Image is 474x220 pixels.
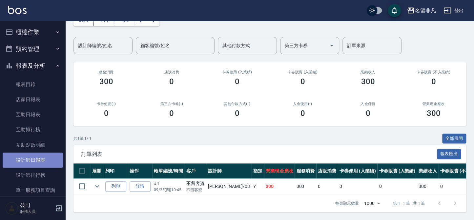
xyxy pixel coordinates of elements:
[73,136,92,141] p: 共 1 筆, 1 / 1
[264,163,295,179] th: 營業現金應收
[393,200,425,206] p: 第 1–1 筆 共 1 筆
[431,77,436,86] h3: 0
[3,24,63,41] button: 櫃檯作業
[130,181,151,192] a: 詳情
[186,180,205,187] div: 不留客資
[3,122,63,137] a: 互助排行榜
[128,163,152,179] th: 操作
[3,153,63,168] a: 設計師日報表
[169,109,174,118] h3: 0
[3,57,63,74] button: 報表及分析
[415,7,436,15] div: 名留非凡
[81,151,437,157] span: 訂單列表
[417,163,439,179] th: 業績收入
[388,4,401,17] button: save
[3,168,63,183] a: 設計師排行榜
[442,134,466,144] button: 全部展開
[185,163,206,179] th: 客戶
[186,187,205,193] p: 不留客資
[3,77,63,92] a: 報表目錄
[426,109,440,118] h3: 300
[105,181,126,192] button: 列印
[154,187,183,193] p: 09/25 (四) 10:45
[104,109,109,118] h3: 0
[99,77,113,86] h3: 300
[437,149,461,159] button: 報表匯出
[3,92,63,107] a: 店家日報表
[278,102,328,106] h2: 入金使用(-)
[377,179,417,194] td: 0
[212,102,262,106] h2: 其他付款方式(-)
[404,4,438,17] button: 名留非凡
[3,137,63,153] a: 互助點數明細
[343,70,393,74] h2: 業績收入
[335,200,359,206] p: 每頁顯示數量
[3,41,63,58] button: 預約管理
[152,163,185,179] th: 帳單編號/時間
[264,179,295,194] td: 300
[20,209,53,214] p: 服務人員
[441,5,466,17] button: 登出
[104,163,128,179] th: 列印
[316,163,338,179] th: 店販消費
[5,202,18,215] img: Person
[409,70,459,74] h2: 卡券販賣 (不入業績)
[206,163,251,179] th: 設計師
[361,77,375,86] h3: 300
[3,183,63,198] a: 單一服務項目查詢
[417,179,439,194] td: 300
[147,70,197,74] h2: 店販消費
[252,179,264,194] td: Y
[212,70,262,74] h2: 卡券使用 (入業績)
[3,107,63,122] a: 互助日報表
[206,179,251,194] td: [PERSON_NAME] /03
[8,6,27,14] img: Logo
[235,77,239,86] h3: 0
[91,163,104,179] th: 展開
[81,102,131,106] h2: 卡券使用(-)
[147,102,197,106] h2: 第三方卡券(-)
[326,40,337,51] button: Open
[92,181,102,191] button: expand row
[377,163,417,179] th: 卡券販賣 (入業績)
[235,109,239,118] h3: 0
[295,163,316,179] th: 服務消費
[152,179,185,194] td: #1
[81,70,131,74] h3: 服務消費
[409,102,459,106] h2: 營業現金應收
[338,163,378,179] th: 卡券使用 (入業績)
[343,102,393,106] h2: 入金儲值
[361,194,382,212] div: 1000
[316,179,338,194] td: 0
[20,202,53,209] h5: 公司
[338,179,378,194] td: 0
[252,163,264,179] th: 指定
[300,77,305,86] h3: 0
[278,70,328,74] h2: 卡券販賣 (入業績)
[295,179,316,194] td: 300
[300,109,305,118] h3: 0
[437,151,461,157] a: 報表匯出
[169,77,174,86] h3: 0
[366,109,370,118] h3: 0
